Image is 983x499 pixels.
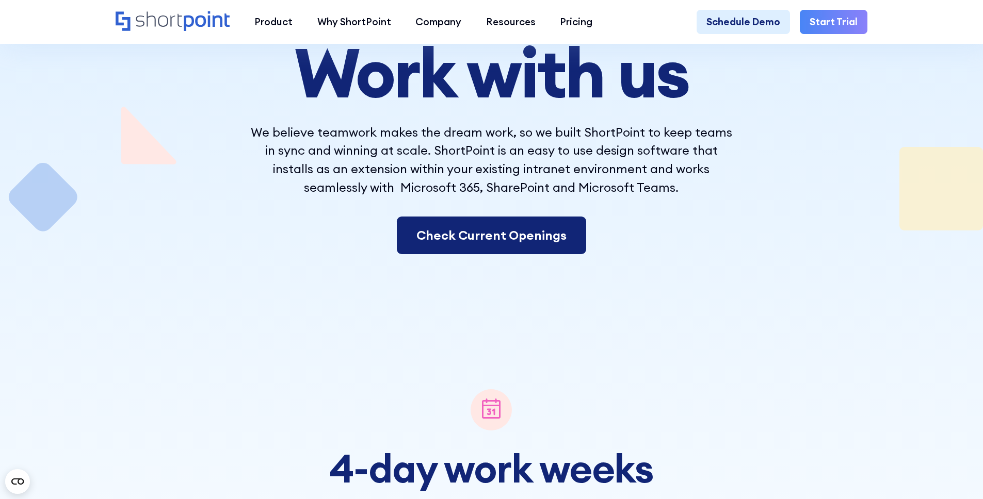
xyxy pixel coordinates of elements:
[931,450,983,499] iframe: Chat Widget
[246,42,737,104] h2: Work with us
[486,14,536,29] div: Resources
[800,10,867,35] a: Start Trial
[560,14,592,29] div: Pricing
[305,10,404,35] a: Why ShortPoint
[242,10,305,35] a: Product
[116,11,230,32] a: Home
[246,123,737,197] p: We believe teamwork makes the dream work, so we built ShortPoint to keep teams in sync and winnin...
[397,217,586,255] a: Check Current Openings
[697,10,790,35] a: Schedule Demo
[415,14,461,29] div: Company
[317,14,391,29] div: Why ShortPoint
[5,469,30,494] button: Open CMP widget
[403,10,474,35] a: Company
[277,447,706,490] h3: 4-day work weeks
[254,14,293,29] div: Product
[548,10,605,35] a: Pricing
[474,10,548,35] a: Resources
